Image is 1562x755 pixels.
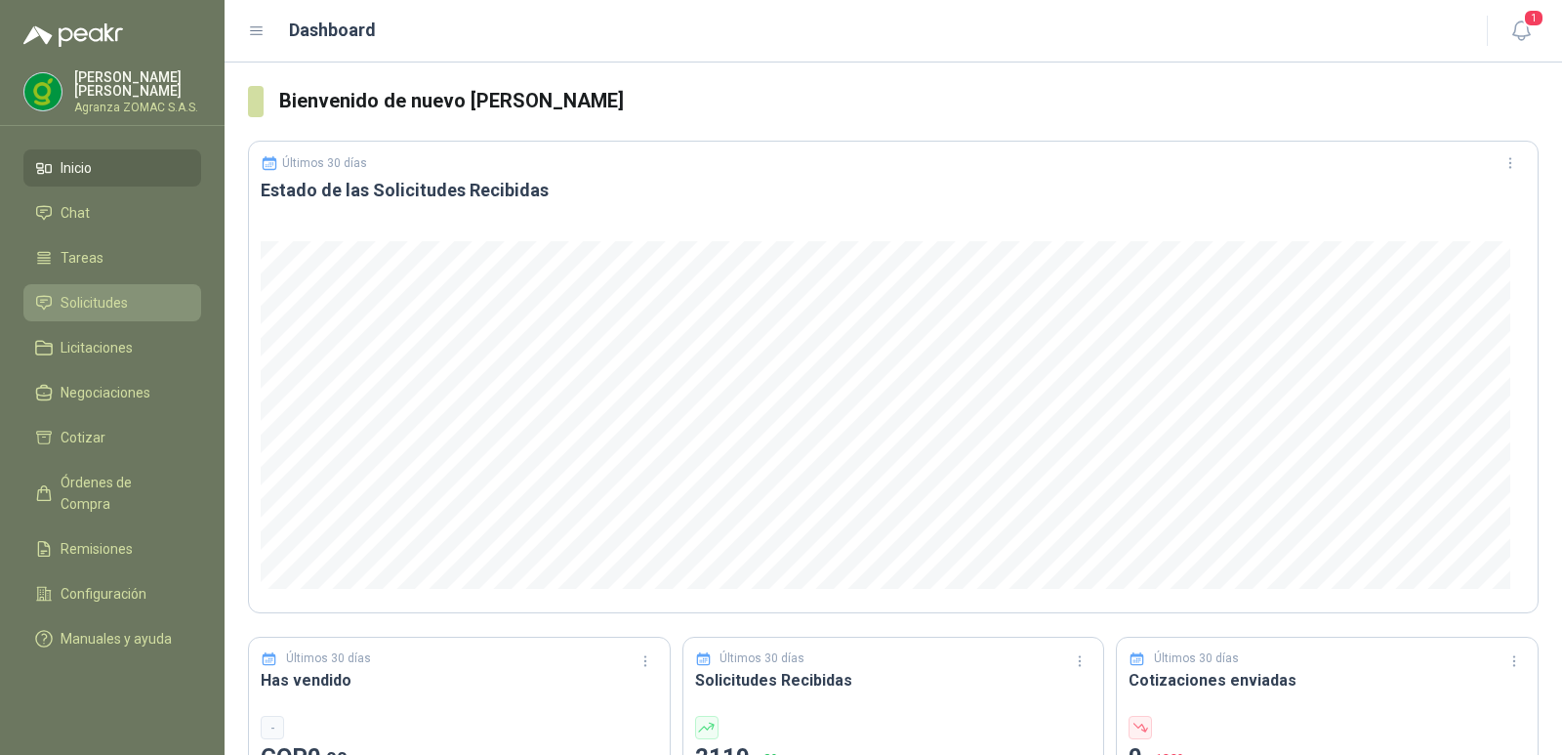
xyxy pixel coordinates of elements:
[61,337,133,358] span: Licitaciones
[23,284,201,321] a: Solicitudes
[61,247,103,269] span: Tareas
[24,73,62,110] img: Company Logo
[282,156,367,170] p: Últimos 30 días
[695,668,1092,692] h3: Solicitudes Recibidas
[261,179,1526,202] h3: Estado de las Solicitudes Recibidas
[61,583,146,605] span: Configuración
[23,329,201,366] a: Licitaciones
[61,427,105,448] span: Cotizar
[23,149,201,187] a: Inicio
[1503,14,1539,49] button: 1
[74,102,201,113] p: Agranza ZOMAC S.A.S.
[23,194,201,231] a: Chat
[23,374,201,411] a: Negociaciones
[23,419,201,456] a: Cotizar
[261,668,658,692] h3: Has vendido
[286,650,371,668] p: Últimos 30 días
[61,292,128,314] span: Solicitudes
[1129,668,1526,692] h3: Cotizaciones enviadas
[23,530,201,567] a: Remisiones
[61,202,90,224] span: Chat
[61,538,133,560] span: Remisiones
[23,23,123,47] img: Logo peakr
[23,620,201,657] a: Manuales y ayuda
[1154,650,1239,668] p: Últimos 30 días
[61,382,150,403] span: Negociaciones
[261,716,284,739] div: -
[61,157,92,179] span: Inicio
[23,575,201,612] a: Configuración
[61,472,183,515] span: Órdenes de Compra
[719,650,804,668] p: Últimos 30 días
[23,239,201,276] a: Tareas
[279,86,1539,116] h3: Bienvenido de nuevo [PERSON_NAME]
[1523,9,1544,27] span: 1
[74,70,201,98] p: [PERSON_NAME] [PERSON_NAME]
[61,628,172,650] span: Manuales y ayuda
[289,17,376,44] h1: Dashboard
[23,464,201,523] a: Órdenes de Compra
